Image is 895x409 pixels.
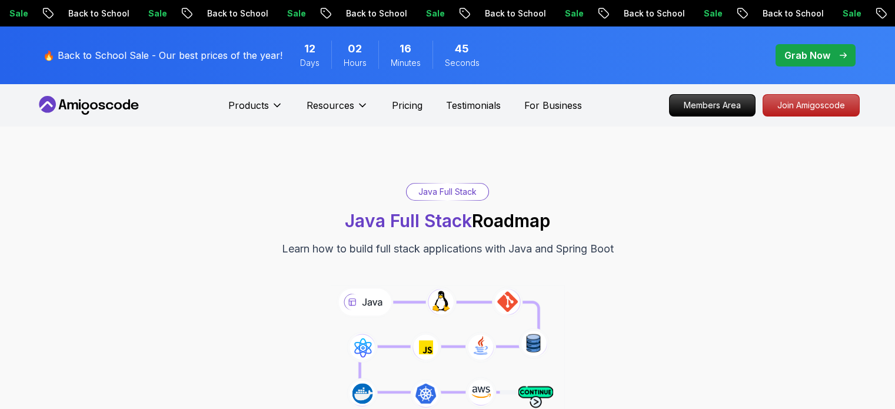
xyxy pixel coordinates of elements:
div: Java Full Stack [407,184,488,200]
span: 45 Seconds [455,41,469,57]
button: Products [228,98,283,122]
p: Resources [307,98,354,112]
span: Minutes [391,57,421,69]
a: Testimonials [446,98,501,112]
p: Sale [381,8,419,19]
button: Resources [307,98,368,122]
p: Members Area [670,95,755,116]
p: Join Amigoscode [763,95,859,116]
span: Hours [344,57,367,69]
p: 🔥 Back to School Sale - Our best prices of the year! [43,48,282,62]
span: 2 Hours [348,41,362,57]
span: 16 Minutes [400,41,411,57]
a: Members Area [669,94,756,117]
p: Sale [242,8,280,19]
p: Products [228,98,269,112]
p: Sale [104,8,141,19]
p: Back to School [24,8,104,19]
span: Java Full Stack [345,210,472,231]
p: Sale [659,8,697,19]
p: Sale [520,8,558,19]
p: Learn how to build full stack applications with Java and Spring Boot [282,241,614,257]
span: Seconds [445,57,480,69]
h1: Roadmap [345,210,550,231]
a: Join Amigoscode [763,94,860,117]
span: 12 Days [304,41,315,57]
p: Sale [798,8,836,19]
span: Days [300,57,320,69]
a: Pricing [392,98,422,112]
p: Back to School [718,8,798,19]
a: For Business [524,98,582,112]
p: Back to School [162,8,242,19]
p: Back to School [579,8,659,19]
p: Grab Now [784,48,830,62]
p: Back to School [301,8,381,19]
p: Back to School [440,8,520,19]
